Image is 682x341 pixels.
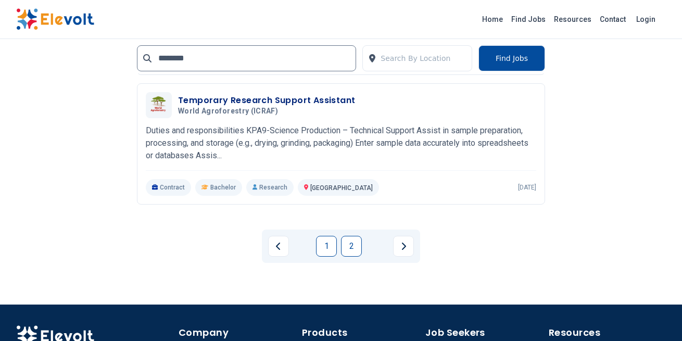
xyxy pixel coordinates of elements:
[316,236,337,257] a: Page 1 is your current page
[268,236,289,257] a: Previous page
[310,184,373,192] span: [GEOGRAPHIC_DATA]
[393,236,414,257] a: Next page
[478,11,507,28] a: Home
[630,9,662,30] a: Login
[146,124,536,162] p: Duties and responsibilities KPA9-Science Production – Technical Support Assist in sample preparat...
[268,236,414,257] ul: Pagination
[518,183,536,192] p: [DATE]
[178,107,278,116] span: World agroforestry (ICRAF)
[178,94,355,107] h3: Temporary Research Support Assistant
[478,45,545,71] button: Find Jobs
[341,236,362,257] a: Page 2
[146,179,191,196] p: Contract
[596,11,630,28] a: Contact
[146,92,536,196] a: World agroforestry (ICRAF)Temporary Research Support AssistantWorld agroforestry (ICRAF)Duties an...
[507,11,550,28] a: Find Jobs
[549,325,666,340] h4: Resources
[16,8,94,30] img: Elevolt
[425,325,542,340] h4: Job Seekers
[302,325,419,340] h4: Products
[210,183,236,192] span: Bachelor
[179,325,296,340] h4: Company
[630,291,682,341] iframe: Chat Widget
[550,11,596,28] a: Resources
[148,93,169,117] img: World agroforestry (ICRAF)
[246,179,294,196] p: Research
